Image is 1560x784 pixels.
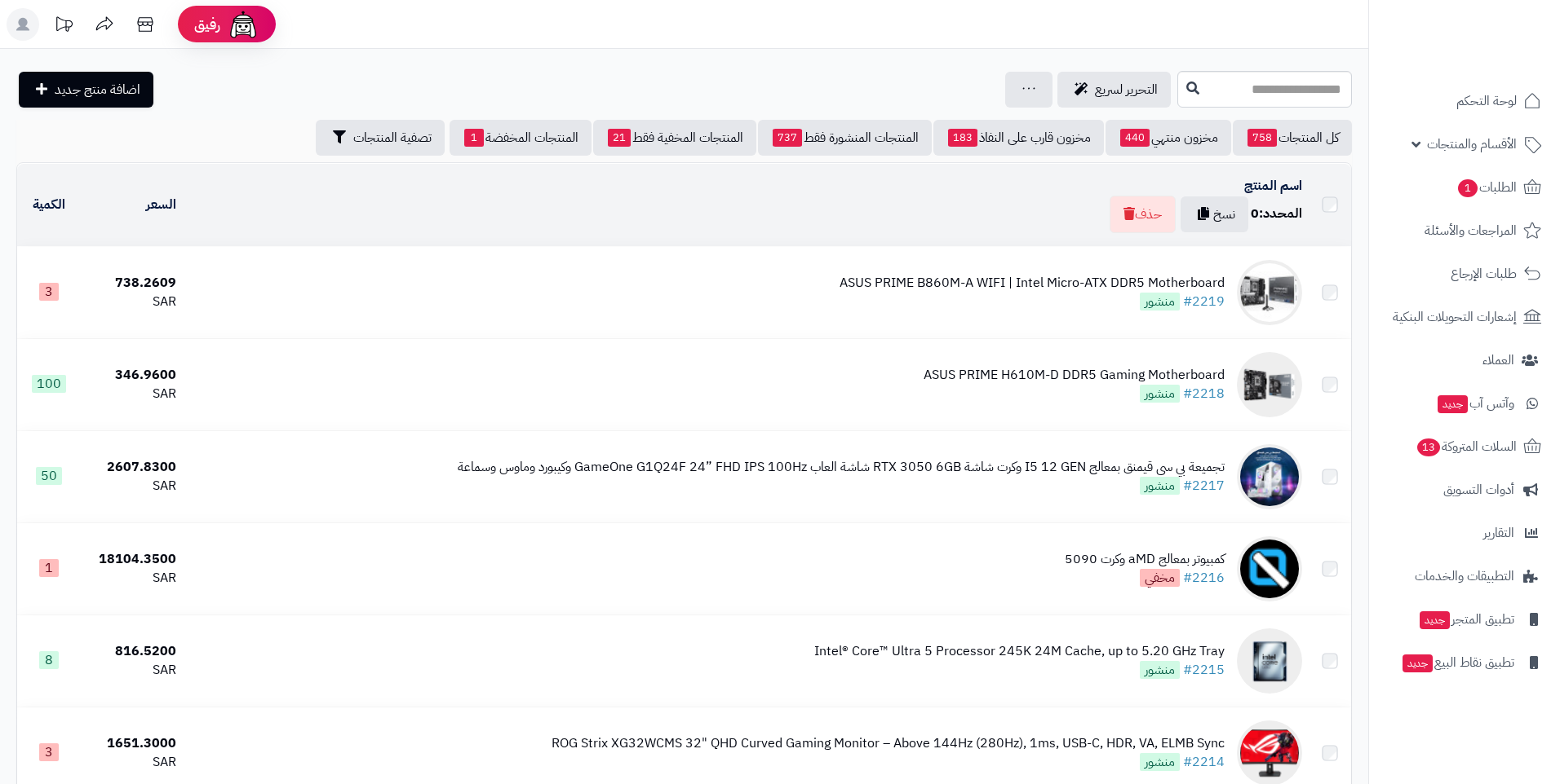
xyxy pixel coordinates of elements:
div: المحدد: [1251,205,1302,223]
a: #2217 [1183,476,1225,496]
span: 1 [1458,179,1478,197]
a: اضافة منتج جديد [19,72,153,108]
img: Intel® Core™ Ultra 5 Processor 245K 24M Cache, up to 5.20 GHz Tray [1237,628,1302,694]
a: #2218 [1183,384,1225,403]
div: كمبيوتر بمعالج aMD وكرت 5090 [1065,550,1225,569]
span: منشور [1140,661,1180,679]
span: 100 [32,375,66,393]
a: المراجعات والأسئلة [1379,211,1550,250]
a: أدوات التسويق [1379,470,1550,509]
span: طلبات الإرجاع [1451,262,1517,285]
span: 50 [36,467,62,485]
div: 18104.3500 [86,550,176,569]
span: أدوات التسويق [1443,478,1514,501]
div: SAR [86,753,176,772]
a: #2214 [1183,752,1225,772]
a: المنتجات المخفية فقط21 [593,120,756,156]
a: الطلبات1 [1379,168,1550,207]
span: العملاء [1482,349,1514,372]
span: تطبيق نقاط البيع [1401,651,1514,674]
a: السعر [146,195,176,214]
span: 440 [1120,129,1150,147]
span: منشور [1140,293,1180,311]
button: تصفية المنتجات [316,120,445,156]
a: كل المنتجات758 [1233,120,1352,156]
span: 758 [1248,129,1277,147]
a: تطبيق نقاط البيعجديد [1379,643,1550,682]
a: إشعارات التحويلات البنكية [1379,297,1550,337]
div: ASUS PRIME H610M-D DDR5 Gaming Motherboard [924,366,1225,385]
span: السلات المتروكة [1416,435,1517,458]
span: الطلبات [1456,176,1517,199]
span: 1 [464,129,484,147]
a: طلبات الإرجاع [1379,254,1550,293]
span: منشور [1140,753,1180,771]
span: التطبيقات والخدمات [1415,565,1514,588]
a: العملاء [1379,341,1550,380]
div: ASUS PRIME B860M-A WIFI | Intel Micro-ATX DDR5 Motherboard [840,274,1225,293]
span: التقارير [1483,522,1514,544]
button: حذف [1110,196,1176,233]
span: منشور [1140,385,1180,403]
img: تجميعة بي سي قيمنق بمعالج I5 12 GEN وكرت شاشة RTX 3050 6GB شاشة العاب GameOne G1Q24F 24” FHD IPS ... [1237,444,1302,509]
a: #2219 [1183,292,1225,311]
div: 2607.8300 [86,458,176,477]
button: نسخ [1181,196,1248,232]
a: مخزون قارب على النفاذ183 [933,120,1104,156]
div: SAR [86,385,176,403]
span: جديد [1438,395,1468,413]
span: منشور [1140,477,1180,495]
a: اسم المنتج [1244,176,1302,196]
span: لوحة التحكم [1456,90,1517,112]
div: SAR [86,477,176,496]
a: لوحة التحكم [1379,81,1550,121]
span: 0 [1251,204,1259,223]
span: التحرير لسريع [1095,80,1158,99]
a: التطبيقات والخدمات [1379,557,1550,596]
div: SAR [86,293,176,311]
a: مخزون منتهي440 [1106,120,1231,156]
img: كمبيوتر بمعالج aMD وكرت 5090 [1237,536,1302,601]
div: Intel® Core™ Ultra 5 Processor 245K 24M Cache, up to 5.20 GHz Tray [814,642,1225,661]
a: #2215 [1183,660,1225,680]
span: جديد [1403,654,1433,672]
a: التقارير [1379,513,1550,553]
a: تطبيق المتجرجديد [1379,600,1550,639]
span: اضافة منتج جديد [55,80,140,99]
a: #2216 [1183,568,1225,588]
a: المنتجات المنشورة فقط737 [758,120,932,156]
a: المنتجات المخفضة1 [450,120,592,156]
div: 346.9600 [86,366,176,385]
div: تجميعة بي سي قيمنق بمعالج I5 12 GEN وكرت شاشة RTX 3050 6GB شاشة العاب GameOne G1Q24F 24” FHD IPS ... [458,458,1225,477]
span: 13 [1417,438,1440,456]
span: إشعارات التحويلات البنكية [1393,306,1517,328]
span: 3 [39,283,59,301]
span: 183 [948,129,977,147]
div: SAR [86,661,176,680]
span: 3 [39,743,59,761]
div: ROG Strix XG32WCMS 32" QHD Curved Gaming Monitor – Above 144Hz (280Hz), 1ms, USB-C, HDR, VA, ELMB... [552,734,1225,753]
img: ASUS PRIME B860M-A WIFI | Intel Micro-ATX DDR5 Motherboard [1237,260,1302,325]
a: السلات المتروكة13 [1379,427,1550,466]
span: 737 [773,129,802,147]
span: الأقسام والمنتجات [1427,133,1517,156]
span: رفيق [194,15,220,34]
span: المراجعات والأسئلة [1425,219,1517,242]
a: الكمية [33,195,65,214]
span: 8 [39,651,59,669]
span: تصفية المنتجات [353,128,432,148]
a: تحديثات المنصة [43,8,84,45]
a: وآتس آبجديد [1379,384,1550,423]
span: 1 [39,559,59,577]
span: مخفي [1140,569,1180,587]
div: 816.5200 [86,642,176,661]
span: جديد [1420,611,1450,629]
div: 738.2609 [86,274,176,293]
div: 1651.3000 [86,734,176,753]
a: التحرير لسريع [1057,72,1171,108]
span: 21 [608,129,631,147]
img: ASUS PRIME H610M-D DDR5 Gaming Motherboard [1237,352,1302,417]
div: SAR [86,569,176,588]
span: وآتس آب [1436,392,1514,415]
span: تطبيق المتجر [1418,608,1514,631]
